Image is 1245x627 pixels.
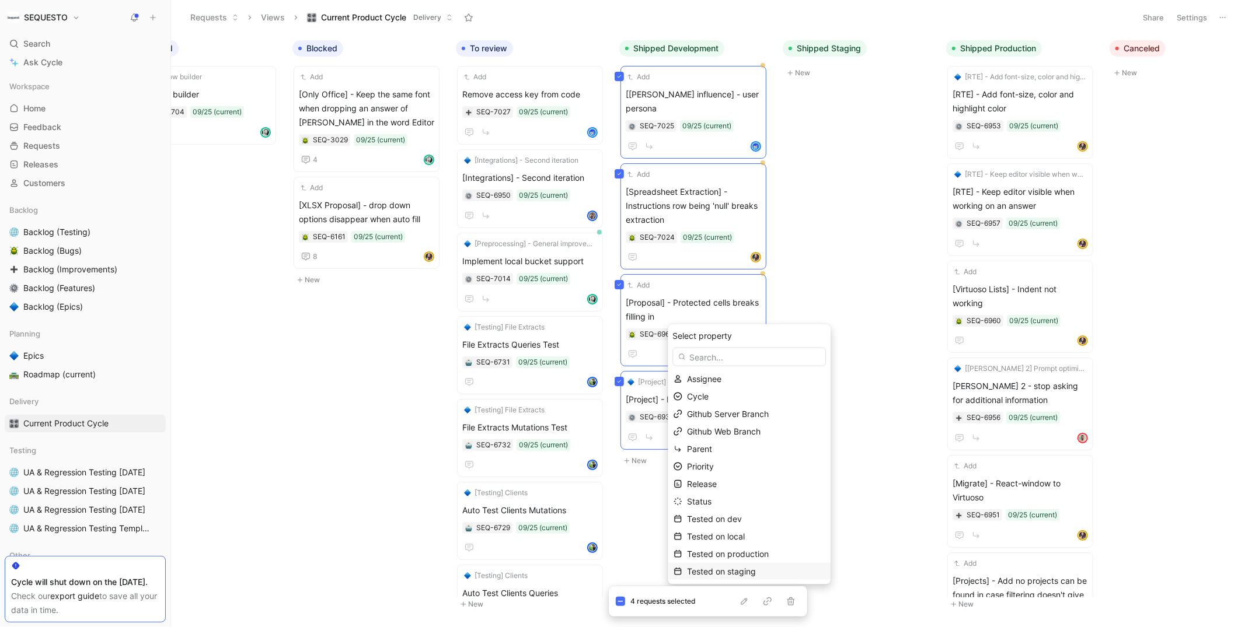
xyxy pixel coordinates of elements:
span: Tested on local [687,531,745,541]
div: 4 requests selected [631,596,737,607]
input: Search... [672,348,826,366]
span: Tested on production [687,549,769,559]
span: Priority [687,461,714,471]
span: Release [688,479,717,489]
span: Github Server Branch [687,409,769,419]
span: Tested on dev [687,514,742,524]
span: Tested on staging [687,566,756,576]
span: Assignee [688,374,722,384]
span: Github Web Branch [687,426,761,436]
span: Parent [687,444,712,454]
span: Select property [672,329,732,343]
span: Status [688,496,712,506]
span: Cycle [687,391,709,401]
